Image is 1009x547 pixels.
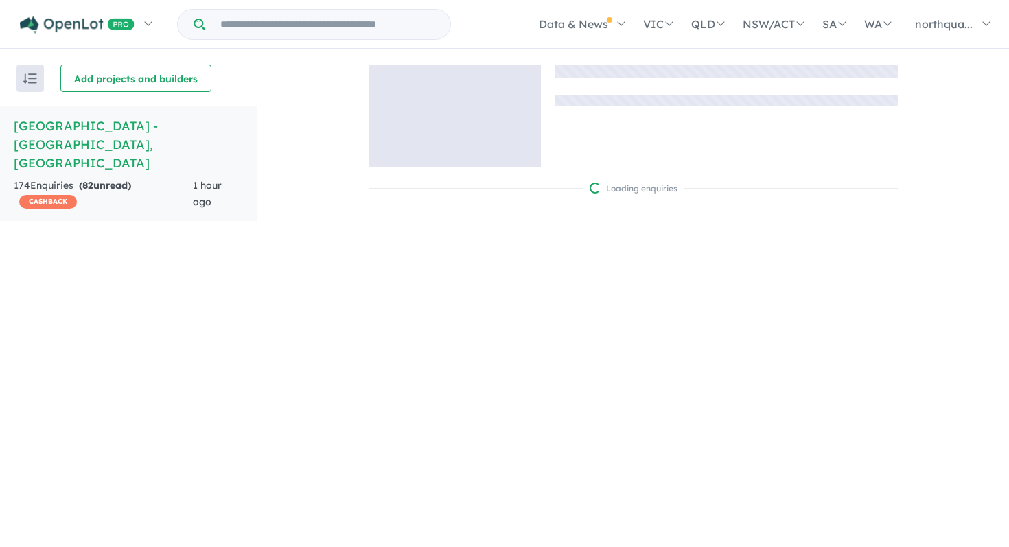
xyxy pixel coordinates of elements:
[19,195,77,209] span: CASHBACK
[14,178,193,211] div: 174 Enquir ies
[14,117,243,172] h5: [GEOGRAPHIC_DATA] - [GEOGRAPHIC_DATA] , [GEOGRAPHIC_DATA]
[79,179,131,191] strong: ( unread)
[23,73,37,84] img: sort.svg
[20,16,135,34] img: Openlot PRO Logo White
[193,179,222,208] span: 1 hour ago
[915,17,973,31] span: northqua...
[82,179,93,191] span: 82
[590,182,677,196] div: Loading enquiries
[208,10,448,39] input: Try estate name, suburb, builder or developer
[60,65,211,92] button: Add projects and builders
